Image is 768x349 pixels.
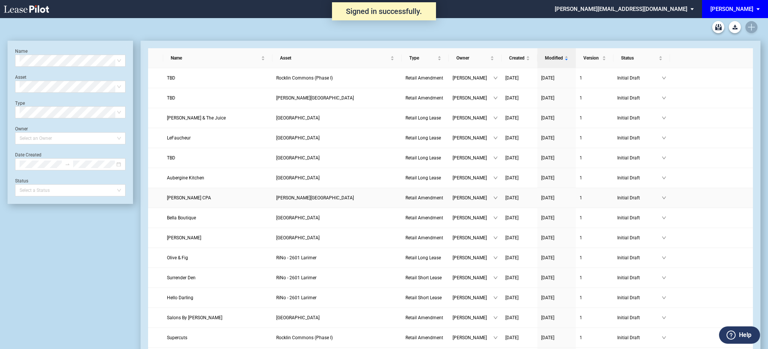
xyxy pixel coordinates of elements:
[65,162,70,167] span: to
[617,74,662,82] span: Initial Draft
[493,295,498,300] span: down
[171,54,260,62] span: Name
[167,274,269,282] a: Surrender Den
[167,75,175,81] span: TBD
[505,295,519,300] span: [DATE]
[617,94,662,102] span: Initial Draft
[541,194,572,202] a: [DATE]
[719,326,760,344] button: Help
[493,315,498,320] span: down
[167,214,269,222] a: Bella Boutique
[453,214,493,222] span: [PERSON_NAME]
[493,335,498,340] span: down
[662,136,666,140] span: down
[580,314,610,321] a: 1
[617,114,662,122] span: Initial Draft
[580,254,610,262] a: 1
[541,215,554,220] span: [DATE]
[617,134,662,142] span: Initial Draft
[545,54,563,62] span: Modified
[580,255,582,260] span: 1
[580,334,610,341] a: 1
[405,194,445,202] a: Retail Amendment
[505,95,519,101] span: [DATE]
[505,254,534,262] a: [DATE]
[541,294,572,302] a: [DATE]
[580,174,610,182] a: 1
[662,256,666,260] span: down
[621,54,657,62] span: Status
[167,235,201,240] span: Tyler’s
[405,115,441,121] span: Retail Long Lease
[276,234,398,242] a: [GEOGRAPHIC_DATA]
[505,175,519,181] span: [DATE]
[453,314,493,321] span: [PERSON_NAME]
[580,114,610,122] a: 1
[505,115,519,121] span: [DATE]
[662,315,666,320] span: down
[505,294,534,302] a: [DATE]
[662,335,666,340] span: down
[541,155,554,161] span: [DATE]
[541,134,572,142] a: [DATE]
[405,255,441,260] span: Retail Long Lease
[167,315,222,320] span: Salons By JC
[405,155,441,161] span: Retail Long Lease
[541,335,554,340] span: [DATE]
[505,194,534,202] a: [DATE]
[405,315,443,320] span: Retail Amendment
[167,94,269,102] a: TBD
[541,94,572,102] a: [DATE]
[541,174,572,182] a: [DATE]
[276,135,320,141] span: Park Place
[617,254,662,262] span: Initial Draft
[493,176,498,180] span: down
[505,334,534,341] a: [DATE]
[662,216,666,220] span: down
[739,330,751,340] label: Help
[405,234,445,242] a: Retail Amendment
[580,275,582,280] span: 1
[613,48,670,68] th: Status
[453,294,493,302] span: [PERSON_NAME]
[167,115,226,121] span: Joe & The Juice
[453,274,493,282] span: [PERSON_NAME]
[541,275,554,280] span: [DATE]
[167,234,269,242] a: [PERSON_NAME]
[662,236,666,240] span: down
[541,154,572,162] a: [DATE]
[505,195,519,201] span: [DATE]
[580,155,582,161] span: 1
[405,294,445,302] a: Retail Short Lease
[167,95,175,101] span: TBD
[276,274,398,282] a: RiNo - 2601 Larimer
[276,134,398,142] a: [GEOGRAPHIC_DATA]
[580,74,610,82] a: 1
[541,75,554,81] span: [DATE]
[509,54,525,62] span: Created
[456,54,489,62] span: Owner
[505,235,519,240] span: [DATE]
[167,275,196,280] span: Surrender Den
[505,275,519,280] span: [DATE]
[662,116,666,120] span: down
[453,94,493,102] span: [PERSON_NAME]
[662,196,666,200] span: down
[453,234,493,242] span: [PERSON_NAME]
[276,215,320,220] span: Princeton Shopping Center
[580,274,610,282] a: 1
[576,48,613,68] th: Version
[405,95,443,101] span: Retail Amendment
[167,155,175,161] span: TBD
[580,135,582,141] span: 1
[276,115,320,121] span: Shadowood Square
[505,154,534,162] a: [DATE]
[167,294,269,302] a: Hello Darling
[617,214,662,222] span: Initial Draft
[167,154,269,162] a: TBD
[493,96,498,100] span: down
[505,155,519,161] span: [DATE]
[276,335,333,340] span: Rocklin Commons (Phase I)
[580,295,582,300] span: 1
[662,76,666,80] span: down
